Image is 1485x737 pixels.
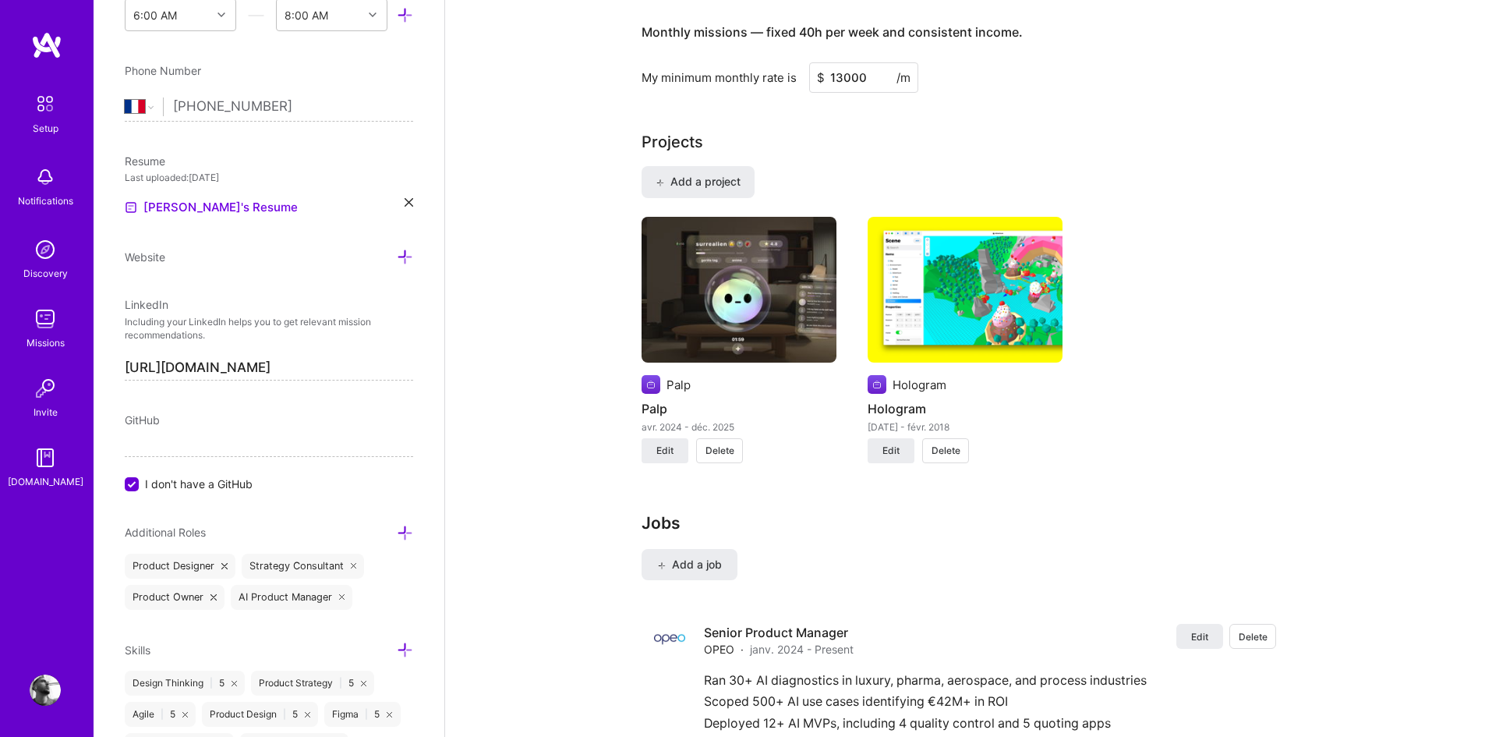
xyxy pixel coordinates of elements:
[125,198,298,217] a: [PERSON_NAME]'s Resume
[654,624,685,655] img: Company logo
[642,130,703,154] div: Projects
[29,87,62,120] img: setup
[868,419,1062,435] div: [DATE] - févr. 2018
[351,563,357,569] i: icon Close
[125,298,168,311] span: LinkedIn
[210,594,217,601] i: icon Close
[882,444,900,458] span: Edit
[30,442,61,473] img: guide book
[30,373,61,404] img: Invite
[1229,624,1276,649] button: Delete
[30,303,61,335] img: teamwork
[324,702,400,727] div: Figma 5
[387,712,392,718] i: icon Close
[8,473,83,490] div: [DOMAIN_NAME]
[868,438,914,463] button: Edit
[642,438,688,463] button: Edit
[642,375,660,394] img: Company logo
[23,265,68,282] div: Discovery
[232,681,237,686] i: icon Close
[696,438,743,463] button: Delete
[642,130,703,154] div: Add projects you've worked on
[30,675,61,706] img: User Avatar
[868,217,1062,363] img: Hologram
[657,557,722,572] span: Add a job
[217,11,225,19] i: icon Chevron
[868,375,886,394] img: Company logo
[283,708,286,721] span: |
[642,549,737,580] button: Add a job
[642,419,836,435] div: avr. 2024 - déc. 2025
[26,675,65,706] a: User Avatar
[642,513,1289,533] h3: Jobs
[1191,630,1208,643] span: Edit
[125,702,196,727] div: Agile 5
[932,444,960,458] span: Delete
[125,316,413,342] p: Including your LinkedIn helps you to get relevant mission recommendations.
[369,11,377,19] i: icon Chevron
[125,671,245,696] div: Design Thinking 5
[173,84,413,129] input: +1 (000) 000-0000
[125,169,413,186] div: Last uploaded: [DATE]
[30,161,61,193] img: bell
[30,234,61,265] img: discovery
[125,201,137,214] img: Resume
[896,69,910,86] span: /m
[704,641,734,657] span: OPEO
[656,444,674,458] span: Edit
[33,120,58,136] div: Setup
[339,594,345,601] i: icon Close
[922,438,969,463] button: Delete
[817,69,825,86] span: $
[741,641,744,657] span: ·
[210,677,213,689] span: |
[18,193,73,209] div: Notifications
[405,198,413,207] i: icon Close
[868,399,1062,419] h4: Hologram
[125,64,201,77] span: Phone Number
[642,166,755,197] button: Add a project
[251,671,374,696] div: Product Strategy 5
[125,554,235,579] div: Product Designer
[125,643,150,657] span: Skills
[34,404,58,420] div: Invite
[893,377,946,393] div: Hologram
[125,526,206,539] span: Additional Roles
[161,708,164,721] span: |
[305,712,310,718] i: icon Close
[657,562,666,570] i: icon PlusBlack
[125,250,165,264] span: Website
[285,7,328,23] div: 8:00 AM
[642,217,836,363] img: Palp
[1239,630,1268,643] span: Delete
[704,624,854,641] h4: Senior Product Manager
[242,554,365,579] div: Strategy Consultant
[125,413,160,427] span: GitHub
[248,7,264,23] i: icon HorizontalInLineDivider
[642,399,836,419] h4: Palp
[31,31,62,59] img: logo
[361,681,366,686] i: icon Close
[202,702,318,727] div: Product Design 5
[666,377,691,393] div: Palp
[221,563,228,569] i: icon Close
[750,641,854,657] span: janv. 2024 - Present
[365,708,368,721] span: |
[231,585,353,610] div: AI Product Manager
[1176,624,1223,649] button: Edit
[145,476,253,492] span: I don't have a GitHub
[339,677,342,689] span: |
[133,7,177,23] div: 6:00 AM
[27,335,65,351] div: Missions
[182,712,188,718] i: icon Close
[642,69,797,86] div: My minimum monthly rate is
[705,444,734,458] span: Delete
[656,179,664,187] i: icon PlusBlack
[656,174,741,190] span: Add a project
[809,62,918,93] input: XXX
[125,585,225,610] div: Product Owner
[125,154,165,168] span: Resume
[642,25,1023,40] h4: Monthly missions — fixed 40h per week and consistent income.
